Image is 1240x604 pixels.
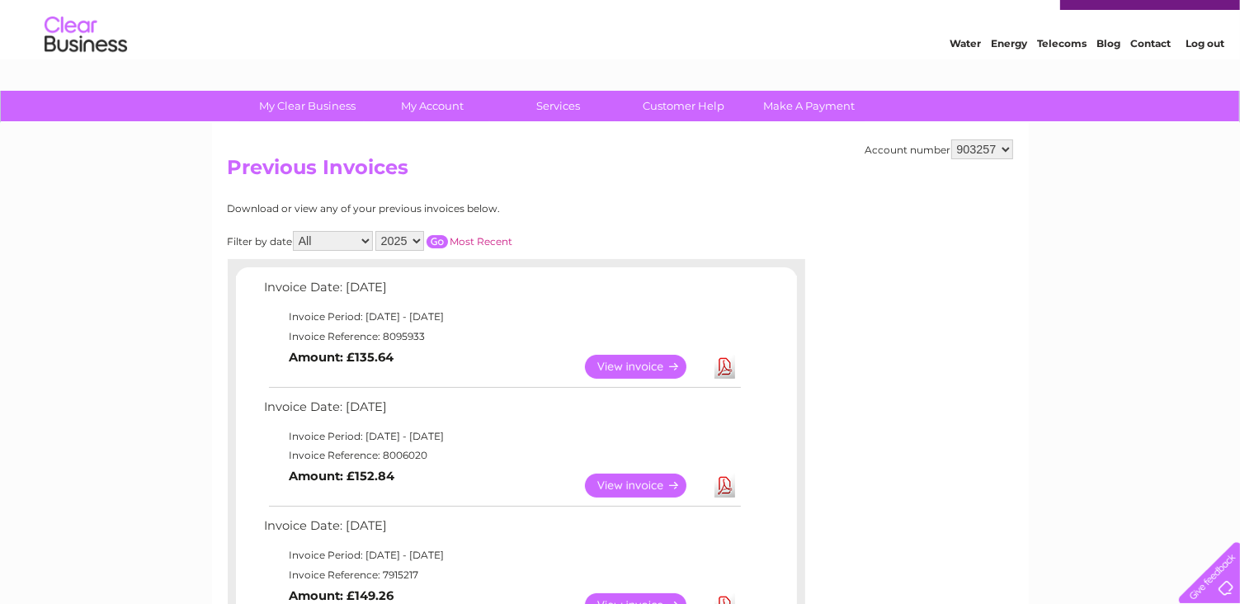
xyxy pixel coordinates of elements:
[290,588,394,603] b: Amount: £149.26
[261,515,743,545] td: Invoice Date: [DATE]
[239,91,375,121] a: My Clear Business
[1096,70,1120,83] a: Blog
[714,474,735,498] a: Download
[231,9,1011,80] div: Clear Business is a trading name of Verastar Limited (registered in [GEOGRAPHIC_DATA] No. 3667643...
[228,231,661,251] div: Filter by date
[714,355,735,379] a: Download
[615,91,752,121] a: Customer Help
[290,350,394,365] b: Amount: £135.64
[228,156,1013,187] h2: Previous Invoices
[261,446,743,465] td: Invoice Reference: 8006020
[450,235,513,248] a: Most Recent
[261,396,743,427] td: Invoice Date: [DATE]
[585,355,706,379] a: View
[929,8,1043,29] a: 0333 014 3131
[228,203,661,215] div: Download or view any of your previous invoices below.
[261,565,743,585] td: Invoice Reference: 7915217
[741,91,877,121] a: Make A Payment
[261,427,743,446] td: Invoice Period: [DATE] - [DATE]
[44,43,128,93] img: logo.png
[261,545,743,565] td: Invoice Period: [DATE] - [DATE]
[991,70,1027,83] a: Energy
[490,91,626,121] a: Services
[865,139,1013,159] div: Account number
[365,91,501,121] a: My Account
[261,307,743,327] td: Invoice Period: [DATE] - [DATE]
[950,70,981,83] a: Water
[290,469,395,484] b: Amount: £152.84
[1186,70,1224,83] a: Log out
[1037,70,1087,83] a: Telecoms
[1130,70,1171,83] a: Contact
[261,327,743,347] td: Invoice Reference: 8095933
[261,276,743,307] td: Invoice Date: [DATE]
[585,474,706,498] a: View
